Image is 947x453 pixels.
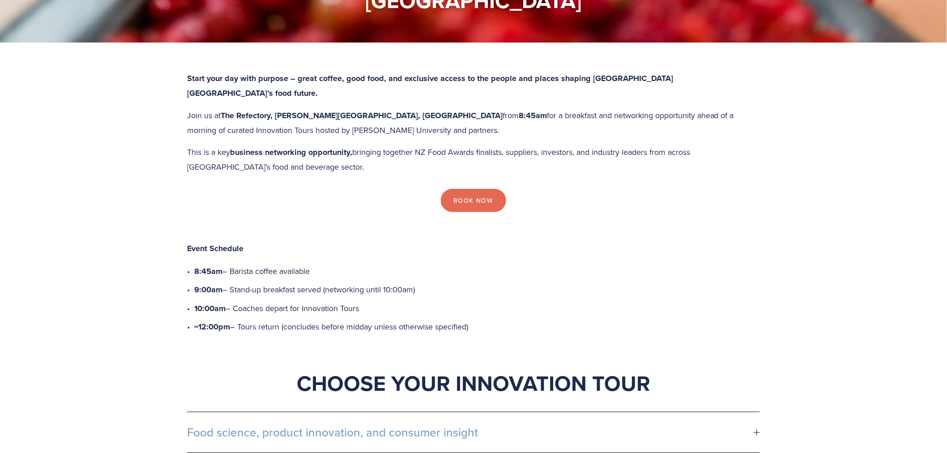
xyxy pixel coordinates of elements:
[230,146,352,158] strong: business networking opportunity,
[194,320,760,334] p: – Tours return (concludes before midday unless otherwise specified)
[441,189,506,212] a: Book Now
[194,303,226,314] strong: 10:00am
[187,412,760,453] button: Food science, product innovation, and consumer insight
[221,110,503,121] strong: The Refectory, [PERSON_NAME][GEOGRAPHIC_DATA], [GEOGRAPHIC_DATA]
[187,145,760,174] p: This is a key bringing together NZ Food Awards finalists, suppliers, investors, and industry lead...
[194,264,760,279] p: – Barista coffee available
[194,265,222,277] strong: 8:45am
[194,301,760,316] p: – Coaches depart for Innovation Tours
[519,110,547,121] strong: 8:45am
[187,426,754,439] span: Food science, product innovation, and consumer insight
[194,282,760,297] p: – Stand-up breakfast served (networking until 10:00am)
[187,73,675,99] strong: Start your day with purpose – great coffee, good food, and exclusive access to the people and pla...
[187,108,760,137] p: Join us at from for a breakfast and networking opportunity ahead of a morning of curated Innovati...
[194,284,222,295] strong: 9:00am
[187,370,760,397] h1: Choose Your Innovation Tour
[187,243,243,254] strong: Event Schedule
[194,321,230,333] strong: ~12:00pm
